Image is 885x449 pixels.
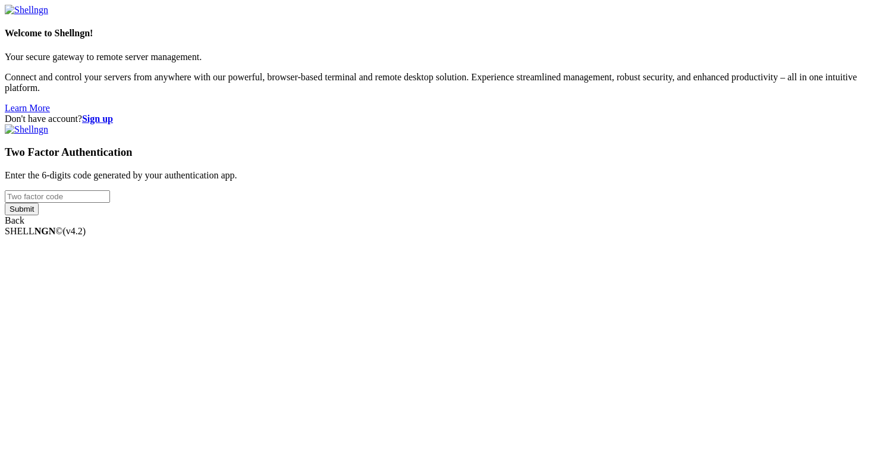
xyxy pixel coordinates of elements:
[5,114,880,124] div: Don't have account?
[5,28,880,39] h4: Welcome to Shellngn!
[5,103,50,113] a: Learn More
[5,5,48,15] img: Shellngn
[5,72,880,93] p: Connect and control your servers from anywhere with our powerful, browser-based terminal and remo...
[5,203,39,215] input: Submit
[5,124,48,135] img: Shellngn
[5,215,24,225] a: Back
[82,114,113,124] a: Sign up
[5,226,86,236] span: SHELL ©
[5,52,880,62] p: Your secure gateway to remote server management.
[5,170,880,181] p: Enter the 6-digits code generated by your authentication app.
[5,190,110,203] input: Two factor code
[34,226,56,236] b: NGN
[5,146,880,159] h3: Two Factor Authentication
[63,226,86,236] span: 4.2.0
